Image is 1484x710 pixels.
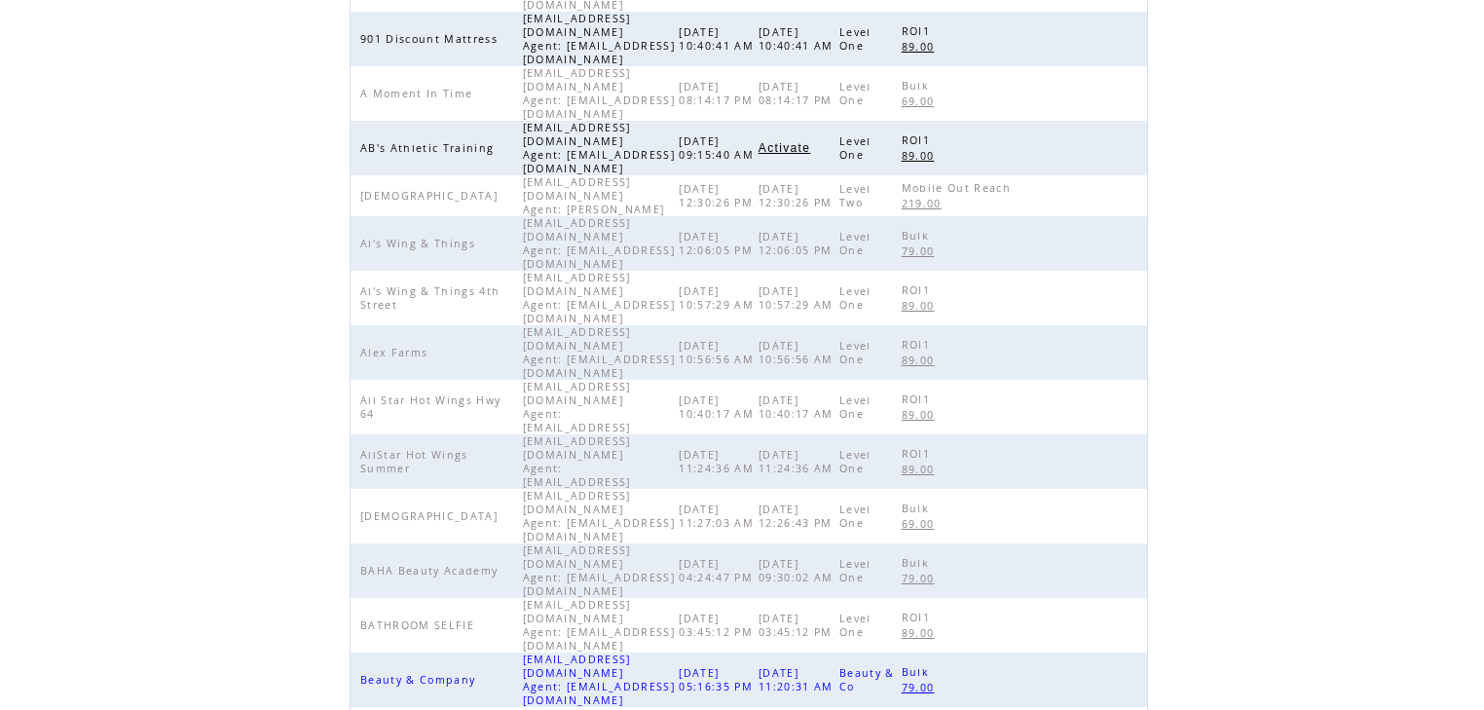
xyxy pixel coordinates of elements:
[902,243,945,259] a: 79.00
[360,237,480,250] span: Al's Wing & Things
[902,299,940,313] span: 89.00
[902,515,945,532] a: 69.00
[360,189,502,203] span: [DEMOGRAPHIC_DATA]
[759,503,837,530] span: [DATE] 12:26:43 PM
[902,297,945,314] a: 89.00
[523,434,636,489] span: [EMAIL_ADDRESS][DOMAIN_NAME] Agent: [EMAIL_ADDRESS]
[523,175,670,216] span: [EMAIL_ADDRESS][DOMAIN_NAME] Agent: [PERSON_NAME]
[902,392,935,406] span: ROI1
[902,133,935,147] span: ROI1
[679,230,758,257] span: [DATE] 12:06:05 PM
[902,244,940,258] span: 79.00
[902,665,934,679] span: Bulk
[679,557,758,584] span: [DATE] 04:24:47 PM
[523,543,675,598] span: [EMAIL_ADDRESS][DOMAIN_NAME] Agent: [EMAIL_ADDRESS][DOMAIN_NAME]
[902,570,945,586] a: 79.00
[360,393,501,421] span: All Star Hot Wings Hwy 64
[679,666,758,693] span: [DATE] 05:16:35 PM
[759,80,837,107] span: [DATE] 08:14:17 PM
[902,408,940,422] span: 89.00
[839,448,872,475] span: Level One
[679,612,758,639] span: [DATE] 03:45:12 PM
[679,448,759,475] span: [DATE] 11:24:36 AM
[759,25,838,53] span: [DATE] 10:40:41 AM
[839,182,872,209] span: Level Two
[360,32,502,46] span: 901 Discount Mattress
[523,66,675,121] span: [EMAIL_ADDRESS][DOMAIN_NAME] Agent: [EMAIL_ADDRESS][DOMAIN_NAME]
[679,134,759,162] span: [DATE] 09:15:40 AM
[523,489,675,543] span: [EMAIL_ADDRESS][DOMAIN_NAME] Agent: [EMAIL_ADDRESS][DOMAIN_NAME]
[759,182,837,209] span: [DATE] 12:30:26 PM
[679,80,758,107] span: [DATE] 08:14:17 PM
[839,503,872,530] span: Level One
[523,121,675,175] span: [EMAIL_ADDRESS][DOMAIN_NAME] Agent: [EMAIL_ADDRESS][DOMAIN_NAME]
[523,12,675,66] span: [EMAIL_ADDRESS][DOMAIN_NAME] Agent: [EMAIL_ADDRESS][DOMAIN_NAME]
[902,406,945,423] a: 89.00
[902,461,945,477] a: 89.00
[902,679,945,695] a: 79.00
[523,598,675,653] span: [EMAIL_ADDRESS][DOMAIN_NAME] Agent: [EMAIL_ADDRESS][DOMAIN_NAME]
[360,673,480,687] span: Beauty & Company
[523,271,675,325] span: [EMAIL_ADDRESS][DOMAIN_NAME] Agent: [EMAIL_ADDRESS][DOMAIN_NAME]
[679,25,759,53] span: [DATE] 10:40:41 AM
[902,24,935,38] span: ROI1
[679,393,759,421] span: [DATE] 10:40:17 AM
[902,447,935,461] span: ROI1
[759,230,837,257] span: [DATE] 12:06:05 PM
[360,284,500,312] span: Al's Wing & Things 4th Street
[839,230,872,257] span: Level One
[360,87,477,100] span: A Moment In Time
[902,38,945,55] a: 89.00
[360,618,479,632] span: BATHROOM SELFIE
[523,380,636,434] span: [EMAIL_ADDRESS][DOMAIN_NAME] Agent: [EMAIL_ADDRESS]
[839,612,872,639] span: Level One
[839,339,872,366] span: Level One
[523,325,675,380] span: [EMAIL_ADDRESS][DOMAIN_NAME] Agent: [EMAIL_ADDRESS][DOMAIN_NAME]
[360,509,502,523] span: [DEMOGRAPHIC_DATA]
[523,216,675,271] span: [EMAIL_ADDRESS][DOMAIN_NAME] Agent: [EMAIL_ADDRESS][DOMAIN_NAME]
[523,653,675,707] span: [EMAIL_ADDRESS][DOMAIN_NAME] Agent: [EMAIL_ADDRESS][DOMAIN_NAME]
[759,612,837,639] span: [DATE] 03:45:12 PM
[360,448,468,475] span: AllStar Hot Wings Summer
[902,94,940,108] span: 69.00
[902,572,940,585] span: 79.00
[902,195,951,211] a: 219.00
[759,666,838,693] span: [DATE] 11:20:31 AM
[679,284,759,312] span: [DATE] 10:57:29 AM
[839,557,872,584] span: Level One
[902,338,935,352] span: ROI1
[902,611,935,624] span: ROI1
[679,182,758,209] span: [DATE] 12:30:26 PM
[902,181,1016,195] span: Mobile Out Reach
[902,556,934,570] span: Bulk
[839,284,872,312] span: Level One
[902,354,940,367] span: 89.00
[902,352,945,368] a: 89.00
[902,283,935,297] span: ROI1
[902,93,945,109] a: 69.00
[902,626,940,640] span: 89.00
[759,284,838,312] span: [DATE] 10:57:29 AM
[902,229,934,243] span: Bulk
[902,517,940,531] span: 69.00
[902,147,945,164] a: 89.00
[360,346,432,359] span: Alex Farms
[759,557,838,584] span: [DATE] 09:30:02 AM
[902,149,940,163] span: 89.00
[902,681,940,694] span: 79.00
[902,624,945,641] a: 89.00
[360,141,499,155] span: AB's Athletic Training
[679,339,759,366] span: [DATE] 10:56:56 AM
[902,502,934,515] span: Bulk
[759,141,810,155] span: Activate
[839,666,895,693] span: Beauty & Co
[839,134,872,162] span: Level One
[759,142,810,154] a: Activate
[839,393,872,421] span: Level One
[902,197,946,210] span: 219.00
[360,564,502,578] span: BAHA Beauty Academy
[839,25,872,53] span: Level One
[902,40,940,54] span: 89.00
[759,448,838,475] span: [DATE] 11:24:36 AM
[759,339,838,366] span: [DATE] 10:56:56 AM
